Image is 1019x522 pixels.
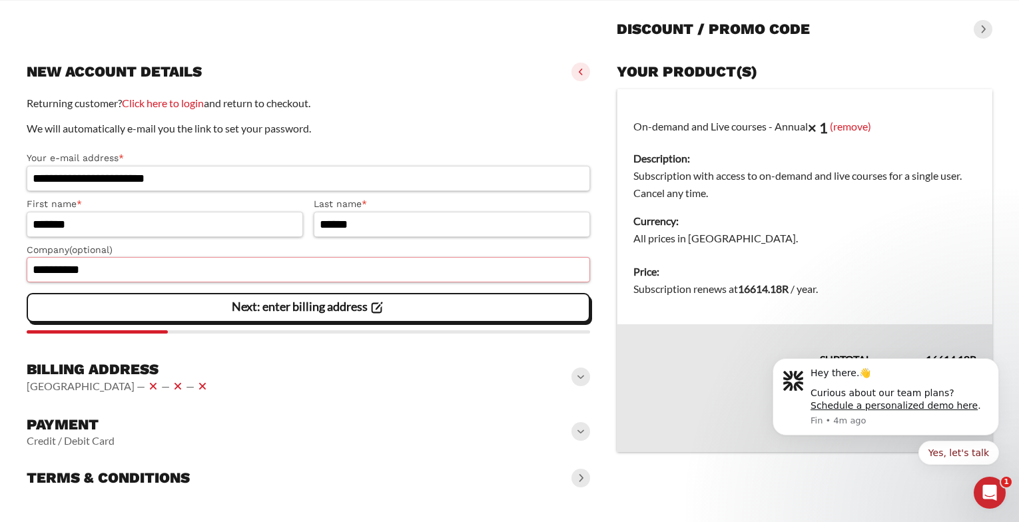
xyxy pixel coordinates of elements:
span: 1 [1001,477,1012,487]
dt: Price: [633,263,976,280]
label: Company [27,242,590,258]
p: We will automatically e-mail you the link to set your password. [27,120,590,137]
span: / year [791,282,816,295]
span: R [782,282,789,295]
label: Last name [314,196,590,212]
th: Tax [617,368,888,393]
span: Subscription renews at . [633,282,818,295]
dt: Description: [633,150,976,167]
p: Returning customer? and return to checkout. [27,95,590,112]
label: Your e-mail address [27,150,590,166]
th: Total [617,393,888,452]
td: On-demand and Live courses - Annual [617,89,993,256]
h3: Terms & conditions [27,469,190,487]
iframe: Intercom notifications message [753,342,1019,515]
span: (optional) [69,244,113,255]
dd: All prices in [GEOGRAPHIC_DATA]. [633,230,976,247]
h3: Discount / promo code [617,20,810,39]
vaadin-horizontal-layout: Credit / Debit Card [27,434,115,447]
h3: Payment [27,415,115,434]
h3: New account details [27,63,202,81]
vaadin-button: Next: enter billing address [27,293,590,322]
h3: Billing address [27,360,210,379]
th: Subtotal [617,324,888,368]
a: Click here to login [122,97,204,109]
vaadin-horizontal-layout: [GEOGRAPHIC_DATA] — — — [27,378,210,394]
a: (remove) [830,119,871,132]
iframe: Intercom live chat [974,477,1006,509]
label: First name [27,196,303,212]
dt: Currency: [633,212,976,230]
dd: Subscription with access to on-demand and live courses for a single user. Cancel any time. [633,167,976,202]
strong: × 1 [808,119,828,136]
bdi: 16614.18 [738,282,789,295]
